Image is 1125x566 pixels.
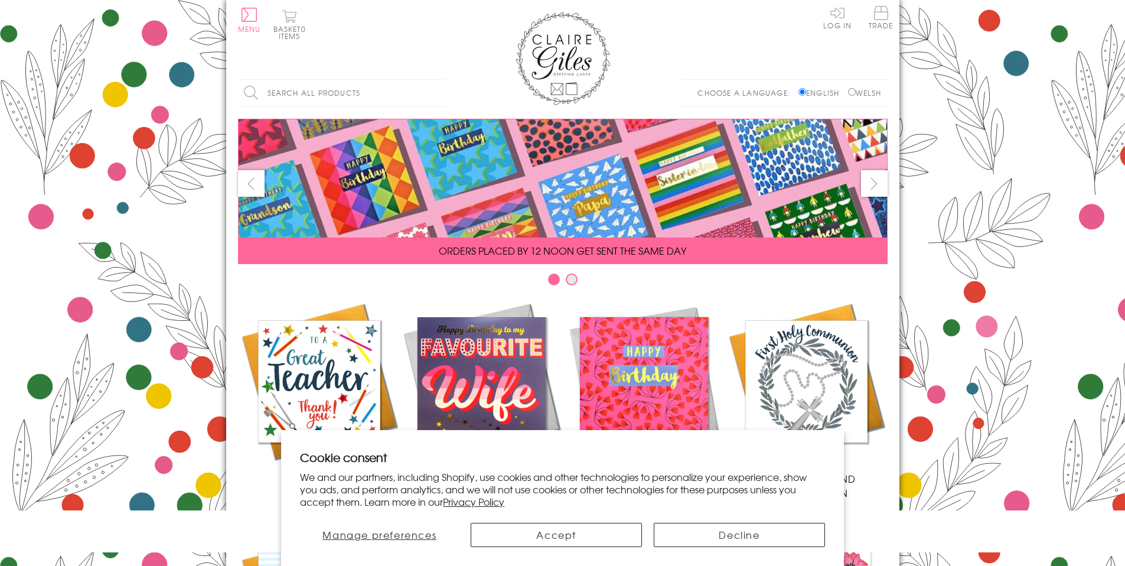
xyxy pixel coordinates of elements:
[848,87,882,98] label: Welsh
[563,300,725,486] a: Birthdays
[433,80,445,106] input: Search
[798,88,806,96] input: English
[861,170,888,197] button: next
[548,274,560,285] button: Carousel Page 1 (Current Slide)
[238,273,888,291] div: Carousel Pagination
[300,449,825,466] h2: Cookie consent
[848,88,856,96] input: Welsh
[654,523,825,547] button: Decline
[798,87,845,98] label: English
[697,87,796,98] p: Choose a language:
[823,6,852,29] a: Log In
[238,80,445,106] input: Search all products
[238,170,265,197] button: prev
[322,528,436,542] span: Manage preferences
[300,471,825,508] p: We and our partners, including Shopify, use cookies and other technologies to personalize your ex...
[516,12,610,105] img: Claire Giles Greetings Cards
[443,495,504,509] a: Privacy Policy
[273,9,306,40] button: Basket0 items
[471,523,642,547] button: Accept
[869,6,894,29] span: Trade
[238,300,400,486] a: Academic
[439,243,686,258] span: ORDERS PLACED BY 12 NOON GET SENT THE SAME DAY
[725,300,888,500] a: Communion and Confirmation
[400,300,563,486] a: New Releases
[279,24,306,41] span: 0 items
[238,8,261,32] button: Menu
[238,24,261,34] span: Menu
[300,523,459,547] button: Manage preferences
[566,274,578,285] button: Carousel Page 2
[869,6,894,31] a: Trade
